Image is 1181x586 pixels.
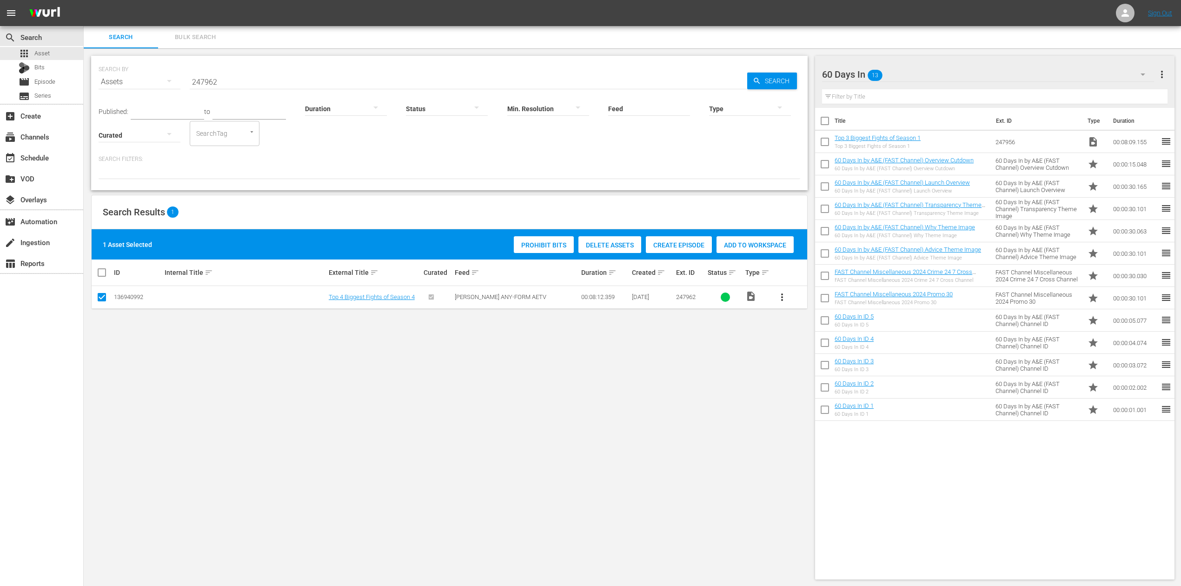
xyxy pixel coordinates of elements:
span: Promo [1088,181,1099,192]
span: reorder [1161,337,1172,348]
div: Status [708,267,743,278]
span: Promo [1088,203,1099,214]
div: 60 Days In ID 1 [835,411,874,417]
span: reorder [1161,314,1172,326]
span: Search [89,32,153,43]
span: sort [761,268,770,277]
div: 60 Days In by A&E (FAST Channel) Advice Theme Image [835,255,981,261]
div: Duration [581,267,629,278]
a: Top 4 Biggest Fights of Season 4 [329,293,415,300]
td: 60 Days In by A&E (FAST Channel) Advice Theme Image [992,242,1084,265]
span: Search [761,73,797,89]
td: FAST Channel Miscellaneous 2024 Crime 24 7 Cross Channel [992,265,1084,287]
div: Top 3 Biggest Fights of Season 1 [835,143,921,149]
span: reorder [1161,381,1172,393]
a: 60 Days In by A&E (FAST Channel) Advice Theme Image [835,246,981,253]
span: Schedule [5,153,16,164]
div: Bits [19,62,30,73]
div: 00:08:12.359 [581,293,629,300]
a: 60 Days In by A&E (FAST Channel) Transparency Theme Image [835,201,985,215]
td: 60 Days In by A&E (FAST Channel) Channel ID [992,354,1084,376]
span: to [204,108,210,115]
span: Promo [1088,226,1099,237]
span: reorder [1161,136,1172,147]
span: VOD [5,173,16,185]
td: 60 Days In by A&E (FAST Channel) Why Theme Image [992,220,1084,242]
a: 60 Days In by A&E (FAST Channel) Why Theme Image [835,224,975,231]
img: ans4CAIJ8jUAAAAAAAAAAAAAAAAAAAAAAAAgQb4GAAAAAAAAAAAAAAAAAAAAAAAAJMjXAAAAAAAAAAAAAAAAAAAAAAAAgAT5G... [22,2,67,24]
span: reorder [1161,270,1172,281]
div: 60 Days In by A&E (FAST Channel) Launch Overview [835,188,970,194]
div: External Title [329,267,421,278]
th: Duration [1108,108,1163,134]
td: 00:00:05.077 [1109,309,1161,332]
td: 60 Days In by A&E (FAST Channel) Overview Cutdown [992,153,1084,175]
button: Add to Workspace [717,236,794,253]
span: reorder [1161,180,1172,192]
td: 60 Days In by A&E (FAST Channel) Transparency Theme Image [992,198,1084,220]
td: 60 Days In by A&E (FAST Channel) Channel ID [992,309,1084,332]
div: Internal Title [165,267,326,278]
span: Search [5,32,16,43]
a: Top 3 Biggest Fights of Season 1 [835,134,921,141]
span: Create Episode [646,241,712,249]
span: Automation [5,216,16,227]
span: sort [728,268,736,277]
td: 00:00:01.001 [1109,399,1161,421]
a: 60 Days In by A&E (FAST Channel) Overview Cutdown [835,157,974,164]
span: reorder [1161,247,1172,259]
td: 60 Days In by A&E (FAST Channel) Launch Overview [992,175,1084,198]
span: 1 [167,206,179,218]
div: [DATE] [632,293,673,300]
span: Promo [1088,270,1099,281]
span: reorder [1161,359,1172,370]
td: 00:00:30.101 [1109,242,1161,265]
div: FAST Channel Miscellaneous 2024 Crime 24 7 Cross Channel [835,277,988,283]
span: Promo [1088,337,1099,348]
td: 60 Days In by A&E (FAST Channel) Channel ID [992,399,1084,421]
span: more_vert [776,292,788,303]
a: 60 Days In by A&E (FAST Channel) Launch Overview [835,179,970,186]
div: 60 Days In by A&E (FAST Channel) Overview Cutdown [835,166,974,172]
span: reorder [1161,292,1172,303]
span: Delete Assets [578,241,641,249]
div: 60 Days In by A&E (FAST Channel) Transparency Theme Image [835,210,988,216]
span: Episode [19,76,30,87]
span: reorder [1161,158,1172,169]
span: Video [745,291,756,302]
span: Promo [1088,404,1099,415]
td: 00:00:03.072 [1109,354,1161,376]
td: 00:00:30.063 [1109,220,1161,242]
div: Created [632,267,673,278]
th: Title [835,108,990,134]
div: Ext. ID [676,269,705,276]
span: reorder [1161,203,1172,214]
span: Episode [34,77,55,87]
td: 00:00:30.101 [1109,287,1161,309]
span: more_vert [1156,69,1168,80]
button: Create Episode [646,236,712,253]
span: Asset [19,48,30,59]
div: 60 Days In [822,61,1154,87]
div: 1 Asset Selected [103,240,152,249]
td: 60 Days In by A&E (FAST Channel) Channel ID [992,332,1084,354]
span: Bits [34,63,45,72]
span: Promo [1088,159,1099,170]
span: reorder [1161,225,1172,236]
span: Ingestion [5,237,16,248]
button: Delete Assets [578,236,641,253]
span: sort [370,268,378,277]
button: Prohibit Bits [514,236,574,253]
button: Open [247,127,256,136]
td: 00:00:30.165 [1109,175,1161,198]
div: Type [745,267,768,278]
td: 00:00:15.048 [1109,153,1161,175]
p: Search Filters: [99,155,800,163]
span: Create [5,111,16,122]
span: Promo [1088,360,1099,371]
span: sort [657,268,665,277]
span: Overlays [5,194,16,206]
td: FAST Channel Miscellaneous 2024 Promo 30 [992,287,1084,309]
span: Promo [1088,293,1099,304]
span: menu [6,7,17,19]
